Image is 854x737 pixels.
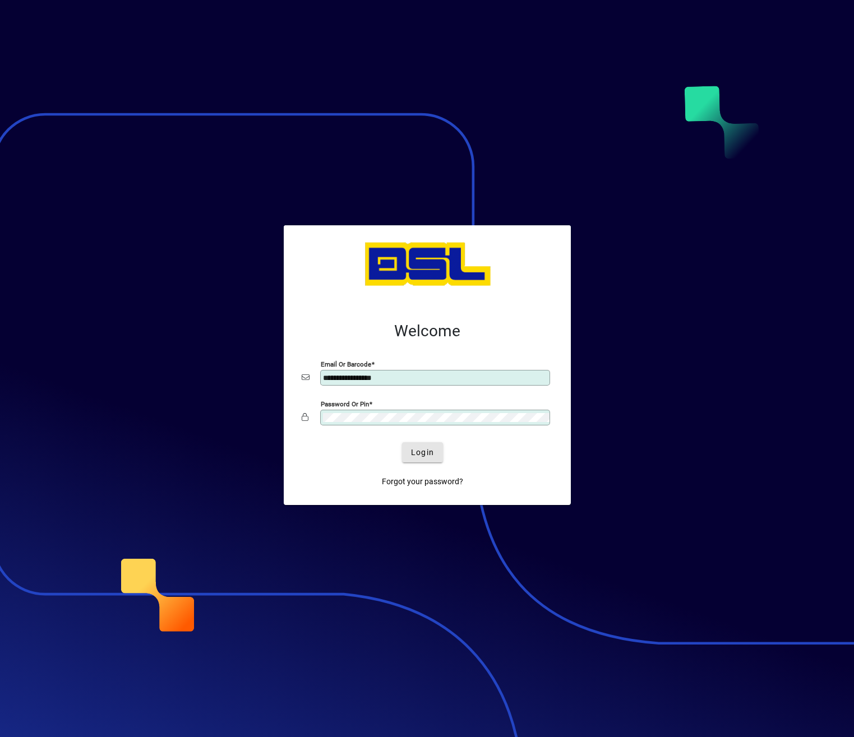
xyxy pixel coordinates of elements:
[302,322,553,341] h2: Welcome
[377,471,468,492] a: Forgot your password?
[382,476,463,488] span: Forgot your password?
[402,442,443,462] button: Login
[411,447,434,458] span: Login
[321,400,369,408] mat-label: Password or Pin
[321,360,371,368] mat-label: Email or Barcode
